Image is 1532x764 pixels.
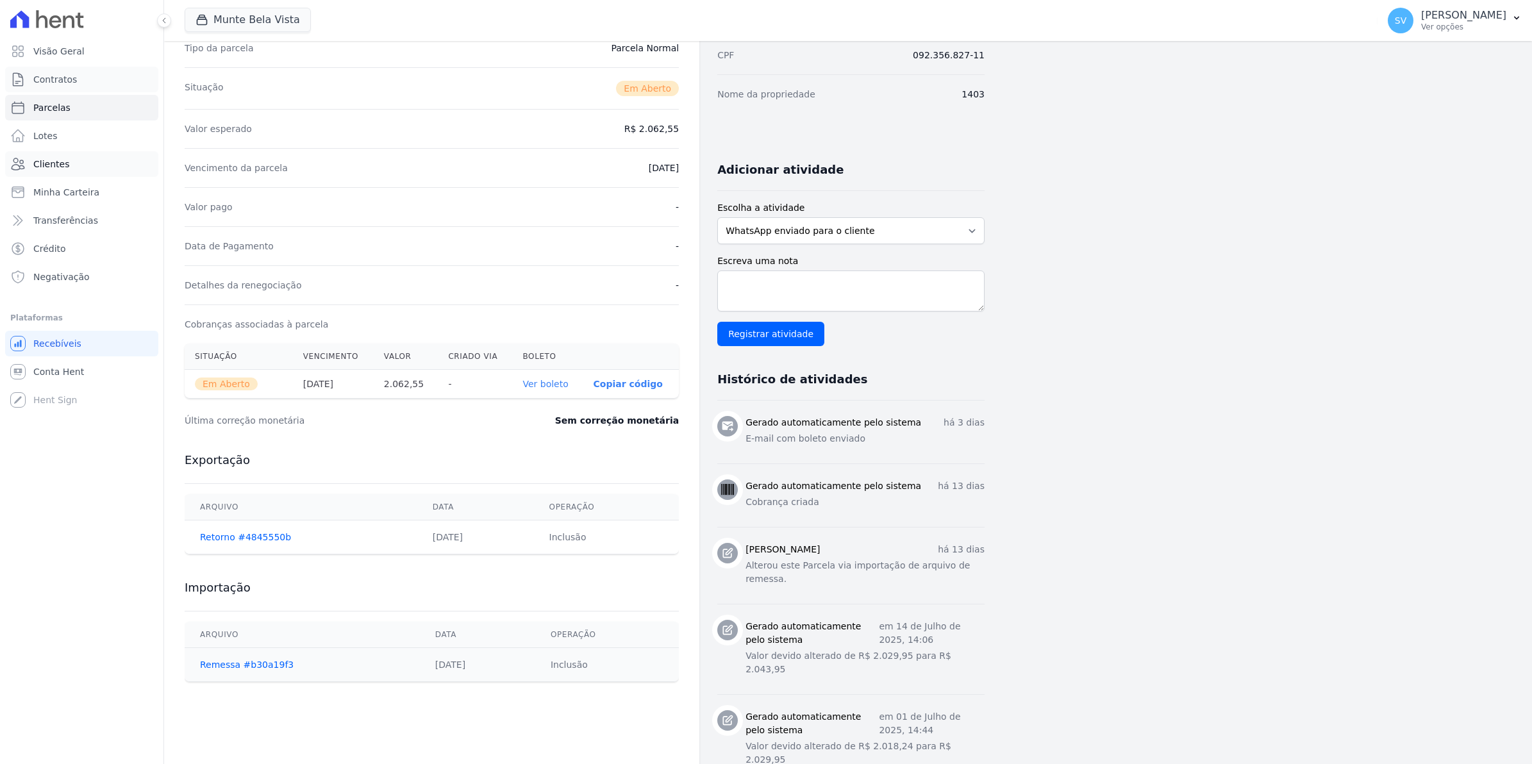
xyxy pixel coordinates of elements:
[417,520,534,554] td: [DATE]
[420,648,535,682] td: [DATE]
[745,649,985,676] p: Valor devido alterado de R$ 2.029,95 para R$ 2.043,95
[185,622,420,648] th: Arquivo
[185,81,224,96] dt: Situação
[5,95,158,120] a: Parcelas
[745,432,985,445] p: E-mail com boleto enviado
[5,208,158,233] a: Transferências
[611,42,679,54] dd: Parcela Normal
[879,710,985,737] p: em 01 de Julho de 2025, 14:44
[717,162,844,178] h3: Adicionar atividade
[33,101,71,114] span: Parcelas
[185,240,274,253] dt: Data de Pagamento
[33,129,58,142] span: Lotes
[185,453,679,468] h3: Exportação
[522,379,568,389] a: Ver boleto
[33,73,77,86] span: Contratos
[185,318,328,331] dt: Cobranças associadas à parcela
[374,370,438,399] th: 2.062,55
[745,479,921,493] h3: Gerado automaticamente pelo sistema
[438,370,512,399] th: -
[200,532,291,542] a: Retorno #4845550b
[745,495,985,509] p: Cobrança criada
[745,543,820,556] h3: [PERSON_NAME]
[717,372,867,387] h3: Histórico de atividades
[185,8,311,32] button: Munte Bela Vista
[185,494,417,520] th: Arquivo
[33,45,85,58] span: Visão Geral
[293,344,374,370] th: Vencimento
[200,660,294,670] a: Remessa #b30a19f3
[649,162,679,174] dd: [DATE]
[594,379,663,389] button: Copiar código
[962,88,985,101] dd: 1403
[938,479,985,493] p: há 13 dias
[944,416,985,429] p: há 3 dias
[745,710,879,737] h3: Gerado automaticamente pelo sistema
[417,494,534,520] th: Data
[185,122,252,135] dt: Valor esperado
[745,416,921,429] h3: Gerado automaticamente pelo sistema
[195,378,258,390] span: Em Aberto
[624,122,679,135] dd: R$ 2.062,55
[33,242,66,255] span: Crédito
[676,279,679,292] dd: -
[5,236,158,262] a: Crédito
[717,49,734,62] dt: CPF
[938,543,985,556] p: há 13 dias
[5,38,158,64] a: Visão Geral
[5,331,158,356] a: Recebíveis
[745,620,879,647] h3: Gerado automaticamente pelo sistema
[5,179,158,205] a: Minha Carteira
[1421,22,1506,32] p: Ver opções
[420,622,535,648] th: Data
[512,344,583,370] th: Boleto
[5,67,158,92] a: Contratos
[33,158,69,170] span: Clientes
[717,254,985,268] label: Escreva uma nota
[185,162,288,174] dt: Vencimento da parcela
[374,344,438,370] th: Valor
[555,414,679,427] dd: Sem correção monetária
[717,88,815,101] dt: Nome da propriedade
[5,123,158,149] a: Lotes
[185,414,477,427] dt: Última correção monetária
[185,42,254,54] dt: Tipo da parcela
[33,186,99,199] span: Minha Carteira
[534,494,679,520] th: Operação
[1395,16,1406,25] span: SV
[33,337,81,350] span: Recebíveis
[5,264,158,290] a: Negativação
[676,201,679,213] dd: -
[535,622,679,648] th: Operação
[535,648,679,682] td: Inclusão
[185,279,302,292] dt: Detalhes da renegociação
[717,201,985,215] label: Escolha a atividade
[1421,9,1506,22] p: [PERSON_NAME]
[717,322,824,346] input: Registrar atividade
[185,344,293,370] th: Situação
[676,240,679,253] dd: -
[879,620,985,647] p: em 14 de Julho de 2025, 14:06
[185,201,233,213] dt: Valor pago
[5,151,158,177] a: Clientes
[438,344,512,370] th: Criado via
[5,359,158,385] a: Conta Hent
[1378,3,1532,38] button: SV [PERSON_NAME] Ver opções
[10,310,153,326] div: Plataformas
[913,49,985,62] dd: 092.356.827-11
[293,370,374,399] th: [DATE]
[534,520,679,554] td: Inclusão
[33,270,90,283] span: Negativação
[33,214,98,227] span: Transferências
[185,580,679,595] h3: Importação
[33,365,84,378] span: Conta Hent
[616,81,679,96] span: Em Aberto
[745,559,985,586] p: Alterou este Parcela via importação de arquivo de remessa.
